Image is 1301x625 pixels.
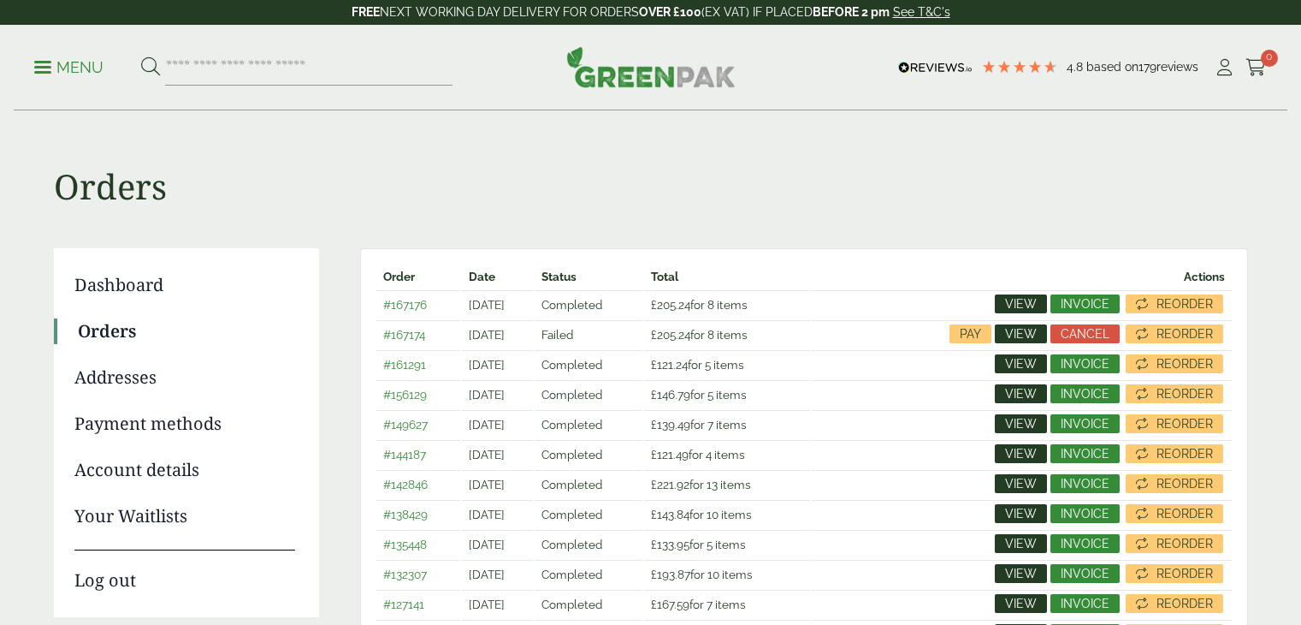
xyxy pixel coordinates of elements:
span: Reorder [1156,388,1213,400]
span: Invoice [1061,508,1109,520]
span: Status [541,270,577,283]
a: Invoice [1050,564,1120,583]
span: View [1005,568,1037,580]
span: View [1005,508,1037,520]
a: View [995,295,1047,313]
td: for 8 items [644,290,811,318]
td: Completed [535,560,642,588]
span: View [1005,388,1037,400]
td: Completed [535,590,642,618]
span: 4.8 [1067,60,1086,74]
span: 205.24 [651,298,690,312]
span: Based on [1086,60,1138,74]
a: #167174 [383,328,425,342]
span: Date [469,270,495,283]
a: Invoice [1050,444,1120,463]
span: Actions [1184,270,1225,283]
span: Invoice [1061,298,1109,310]
a: Reorder [1126,384,1223,403]
strong: FREE [352,5,380,19]
a: Your Waitlists [74,503,295,529]
span: 205.24 [651,328,690,342]
span: Invoice [1061,358,1109,370]
span: View [1005,598,1037,610]
a: Invoice [1050,295,1120,313]
span: Invoice [1061,598,1109,610]
a: View [995,324,1047,343]
time: [DATE] [469,598,505,611]
span: View [1005,358,1037,370]
span: Reorder [1156,328,1213,340]
a: #161291 [383,358,426,372]
span: £ [651,508,657,521]
a: Reorder [1126,354,1223,373]
span: Cancel [1061,328,1109,340]
span: reviews [1156,60,1198,74]
a: Account details [74,457,295,483]
td: for 5 items [644,380,811,408]
span: Reorder [1156,598,1213,610]
a: Cancel [1050,324,1120,343]
a: View [995,534,1047,553]
span: £ [651,568,657,581]
td: for 13 items [644,470,811,498]
a: Invoice [1050,504,1120,523]
td: Completed [535,500,642,528]
span: £ [651,328,657,342]
span: Reorder [1156,418,1213,430]
a: Reorder [1126,474,1223,493]
div: 4.78 Stars [981,59,1058,74]
a: Reorder [1126,594,1223,613]
a: #144187 [383,448,426,461]
time: [DATE] [469,568,505,581]
span: £ [651,298,657,312]
a: Addresses [74,365,295,390]
span: 133.95 [651,538,689,551]
i: Cart [1245,59,1267,76]
a: Invoice [1050,534,1120,553]
span: Pay [960,328,981,340]
span: Reorder [1156,448,1213,460]
time: [DATE] [469,418,505,432]
a: Invoice [1050,594,1120,613]
a: #138429 [383,508,428,521]
td: Completed [535,440,642,468]
span: Reorder [1156,508,1213,520]
img: REVIEWS.io [898,62,973,74]
span: £ [651,478,657,491]
a: #142846 [383,478,428,491]
td: for 5 items [644,350,811,378]
a: Reorder [1126,534,1223,553]
time: [DATE] [469,538,505,551]
td: Completed [535,530,642,558]
a: Invoice [1050,384,1120,403]
span: Invoice [1061,538,1109,550]
span: Reorder [1156,358,1213,370]
span: £ [651,538,657,551]
span: View [1005,538,1037,550]
a: Invoice [1050,414,1120,433]
span: Reorder [1156,298,1213,310]
span: £ [651,448,657,461]
span: View [1005,448,1037,460]
span: Total [651,270,678,283]
a: Invoice [1050,474,1120,493]
span: Reorder [1156,478,1213,490]
a: Menu [34,57,103,74]
a: Log out [74,550,295,593]
a: #167176 [383,298,427,312]
span: Invoice [1061,418,1109,430]
a: 0 [1245,55,1267,80]
td: for 7 items [644,590,811,618]
a: View [995,474,1047,493]
span: Invoice [1061,448,1109,460]
a: Reorder [1126,414,1223,433]
span: View [1005,478,1037,490]
a: Reorder [1126,324,1223,343]
a: View [995,384,1047,403]
span: 221.92 [651,478,689,491]
td: Completed [535,290,642,318]
span: 179 [1138,60,1156,74]
td: Completed [535,350,642,378]
a: View [995,594,1047,613]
